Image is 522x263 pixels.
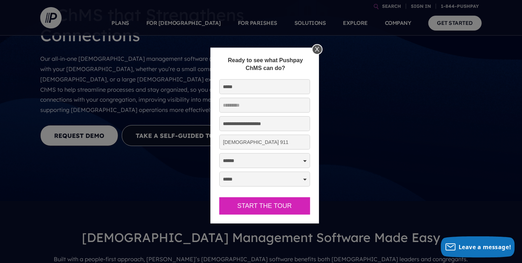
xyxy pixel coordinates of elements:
div: Ready to see what Pushpay ChMS can do? [219,57,312,72]
button: Start the Tour [219,197,310,215]
button: Leave a message! [441,236,515,258]
div: X [312,44,323,55]
input: Organization Name [219,135,310,150]
span: Leave a message! [459,243,511,251]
